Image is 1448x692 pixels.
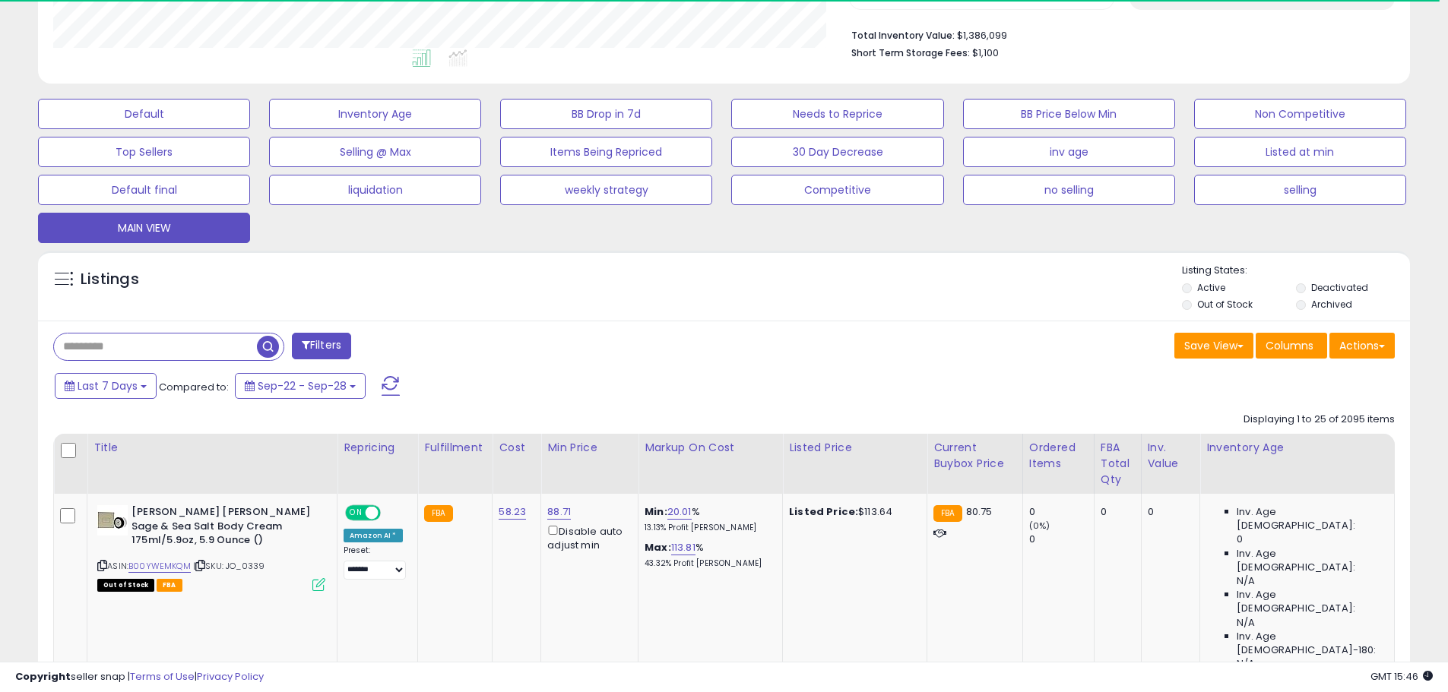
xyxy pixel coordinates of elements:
[1197,298,1253,311] label: Out of Stock
[789,504,858,519] b: Listed Price:
[1237,630,1383,657] span: Inv. Age [DEMOGRAPHIC_DATA]-180:
[1029,520,1050,532] small: (0%)
[344,529,403,542] div: Amazon AI *
[1197,281,1225,294] label: Active
[258,378,347,393] span: Sep-22 - Sep-28
[645,558,771,569] p: 43.32% Profit [PERSON_NAME]
[645,523,771,533] p: 13.13% Profit [PERSON_NAME]
[500,175,712,205] button: weekly strategy
[1311,298,1352,311] label: Archived
[424,440,486,456] div: Fulfillment
[1029,440,1088,472] div: Ordered Items
[731,175,943,205] button: Competitive
[645,540,671,555] b: Max:
[1237,505,1383,532] span: Inv. Age [DEMOGRAPHIC_DATA]:
[1237,616,1255,630] span: N/A
[1206,440,1388,456] div: Inventory Age
[547,440,632,456] div: Min Price
[97,505,325,589] div: ASIN:
[851,29,955,42] b: Total Inventory Value:
[197,669,264,684] a: Privacy Policy
[1174,333,1253,359] button: Save View
[38,137,250,167] button: Top Sellers
[97,505,128,536] img: 41KAOEkLvZL._SL40_.jpg
[645,440,776,456] div: Markup on Cost
[131,505,316,551] b: [PERSON_NAME] [PERSON_NAME] Sage & Sea Salt Body Cream 175ml/5.9oz, 5.9 Ounce ()
[78,378,138,393] span: Last 7 Days
[1237,574,1255,588] span: N/A
[38,175,250,205] button: Default final
[1237,547,1383,574] span: Inv. Age [DEMOGRAPHIC_DATA]:
[933,440,1016,472] div: Current Buybox Price
[1266,338,1313,353] span: Columns
[500,99,712,129] button: BB Drop in 7d
[269,137,481,167] button: Selling @ Max
[1182,264,1410,278] p: Listing States:
[963,175,1175,205] button: no selling
[547,504,571,520] a: 88.71
[645,541,771,569] div: %
[645,505,771,533] div: %
[638,434,783,494] th: The percentage added to the cost of goods (COGS) that forms the calculator for Min & Max prices.
[1148,505,1189,519] div: 0
[851,25,1383,43] li: $1,386,099
[55,373,157,399] button: Last 7 Days
[789,440,920,456] div: Listed Price
[1244,412,1395,427] div: Displaying 1 to 25 of 2095 items
[1370,669,1433,684] span: 2025-10-6 15:46 GMT
[1148,440,1194,472] div: Inv. value
[963,137,1175,167] button: inv age
[499,440,534,456] div: Cost
[1194,99,1406,129] button: Non Competitive
[731,99,943,129] button: Needs to Reprice
[269,175,481,205] button: liquidation
[1029,505,1094,519] div: 0
[15,670,264,684] div: seller snap | |
[157,579,182,592] span: FBA
[38,213,250,243] button: MAIN VIEW
[193,560,265,572] span: | SKU: JO_0339
[159,380,229,394] span: Compared to:
[547,523,626,552] div: Disable auto adjust min
[1194,137,1406,167] button: Listed at min
[1101,505,1130,519] div: 0
[963,99,1175,129] button: BB Price Below Min
[81,269,139,290] h5: Listings
[344,440,411,456] div: Repricing
[1256,333,1327,359] button: Columns
[269,99,481,129] button: Inventory Age
[235,373,366,399] button: Sep-22 - Sep-28
[1237,532,1243,546] span: 0
[38,99,250,129] button: Default
[424,505,452,522] small: FBA
[671,540,695,555] a: 113.81
[789,505,915,519] div: $113.64
[500,137,712,167] button: Items Being Repriced
[731,137,943,167] button: 30 Day Decrease
[851,46,970,59] b: Short Term Storage Fees:
[933,505,962,522] small: FBA
[128,560,191,573] a: B00YWEMKQM
[972,46,999,60] span: $1,100
[292,333,351,359] button: Filters
[1329,333,1395,359] button: Actions
[130,669,195,684] a: Terms of Use
[379,507,403,520] span: OFF
[1101,440,1135,488] div: FBA Total Qty
[966,504,993,519] span: 80.75
[97,579,154,592] span: All listings that are currently out of stock and unavailable for purchase on Amazon
[93,440,331,456] div: Title
[645,504,667,519] b: Min:
[1311,281,1368,294] label: Deactivated
[499,504,526,520] a: 58.23
[15,669,71,684] strong: Copyright
[1237,588,1383,615] span: Inv. Age [DEMOGRAPHIC_DATA]:
[1029,532,1094,546] div: 0
[344,545,406,580] div: Preset:
[1194,175,1406,205] button: selling
[667,504,692,520] a: 20.01
[347,507,366,520] span: ON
